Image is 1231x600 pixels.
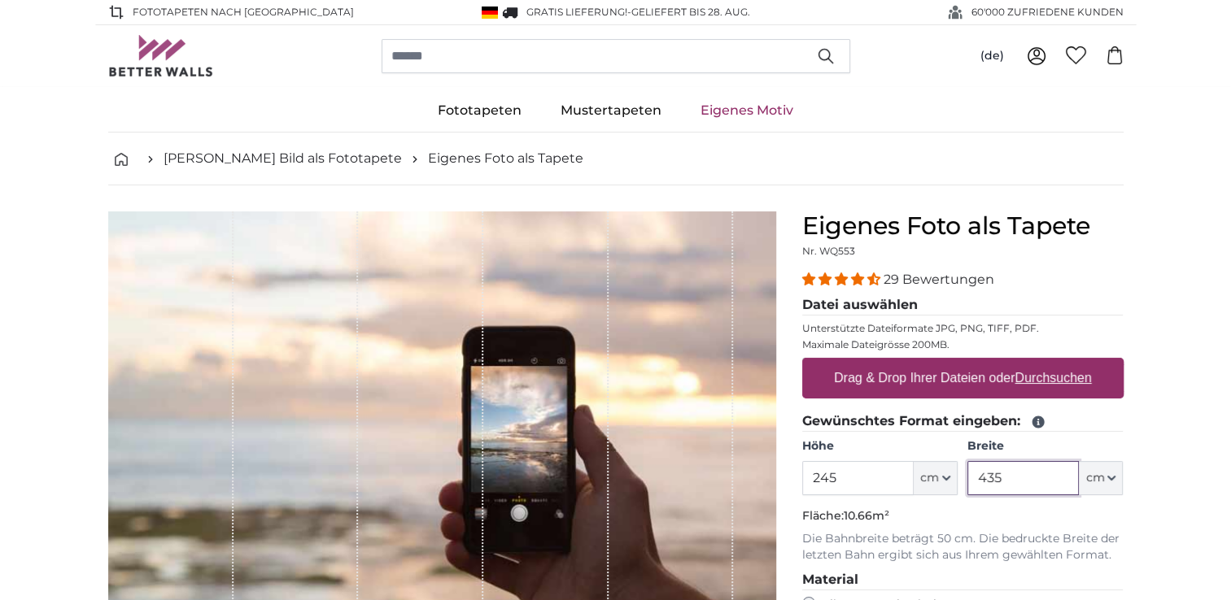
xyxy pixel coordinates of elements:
[802,211,1124,241] h1: Eigenes Foto als Tapete
[802,531,1124,563] p: Die Bahnbreite beträgt 50 cm. Die bedruckte Breite der letzten Bahn ergibt sich aus Ihrem gewählt...
[418,89,541,132] a: Fototapeten
[802,338,1124,351] p: Maximale Dateigrösse 200MB.
[802,322,1124,335] p: Unterstützte Dateiformate JPG, PNG, TIFF, PDF.
[627,6,750,18] span: -
[920,470,939,486] span: cm
[541,89,681,132] a: Mustertapeten
[108,133,1124,185] nav: breadcrumbs
[827,362,1098,394] label: Drag & Drop Ihrer Dateien oder
[802,508,1124,524] p: Fläche:
[914,461,958,495] button: cm
[482,7,498,19] img: Deutschland
[133,5,354,20] span: Fototapeten nach [GEOGRAPHIC_DATA]
[631,6,750,18] span: Geliefert bis 28. Aug.
[428,149,583,168] a: Eigenes Foto als Tapete
[526,6,627,18] span: GRATIS Lieferung!
[802,272,884,287] span: 4.34 stars
[884,272,994,287] span: 29 Bewertungen
[681,89,813,132] a: Eigenes Motiv
[802,411,1124,432] legend: Gewünschtes Format eingeben:
[802,245,855,257] span: Nr. WQ553
[1015,371,1091,385] u: Durchsuchen
[802,295,1124,315] legend: Datei auswählen
[967,41,1017,71] button: (de)
[108,35,214,76] img: Betterwalls
[802,570,1124,590] legend: Material
[1085,470,1104,486] span: cm
[1079,461,1123,495] button: cm
[802,438,958,454] label: Höhe
[164,149,402,168] a: [PERSON_NAME] Bild als Fototapete
[844,508,889,523] span: 10.66m²
[971,5,1124,20] span: 60'000 ZUFRIEDENE KUNDEN
[967,438,1123,454] label: Breite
